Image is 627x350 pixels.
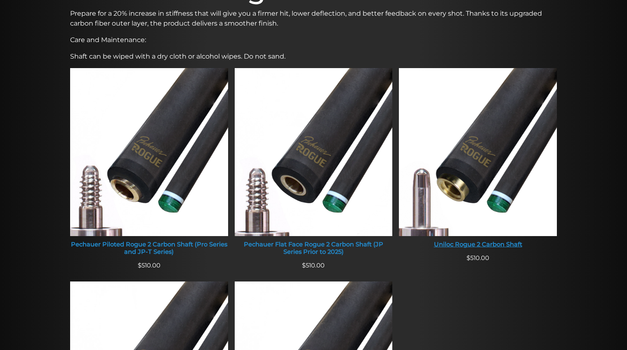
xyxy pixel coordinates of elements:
[467,254,470,262] span: $
[235,241,393,255] div: Pechauer Flat Face Rogue 2 Carbon Shaft (JP Series Prior to 2025)
[70,35,557,45] p: Care and Maintenance:
[70,9,557,28] p: Prepare for a 20% increase in stiffness that will give you a firmer hit, lower deflection, and be...
[70,241,228,255] div: Pechauer Piloted Rogue 2 Carbon Shaft (Pro Series and JP-T Series)
[70,68,228,261] a: Pechauer Piloted Rogue 2 Carbon Shaft (Pro Series and JP-T Series) Pechauer Piloted Rogue 2 Carbo...
[70,68,228,236] img: Pechauer Piloted Rogue 2 Carbon Shaft (Pro Series and JP-T Series)
[138,262,141,269] span: $
[235,68,393,261] a: Pechauer Flat Face Rogue 2 Carbon Shaft (JP Series Prior to 2025) Pechauer Flat Face Rogue 2 Carb...
[235,68,393,236] img: Pechauer Flat Face Rogue 2 Carbon Shaft (JP Series Prior to 2025)
[302,262,325,269] span: 510.00
[467,254,489,262] span: 510.00
[399,68,557,236] img: Uniloc Rogue 2 Carbon Shaft
[70,52,557,61] p: Shaft can be wiped with a dry cloth or alcohol wipes. Do not sand.
[399,241,557,248] div: Uniloc Rogue 2 Carbon Shaft
[138,262,160,269] span: 510.00
[302,262,306,269] span: $
[399,68,557,253] a: Uniloc Rogue 2 Carbon Shaft Uniloc Rogue 2 Carbon Shaft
